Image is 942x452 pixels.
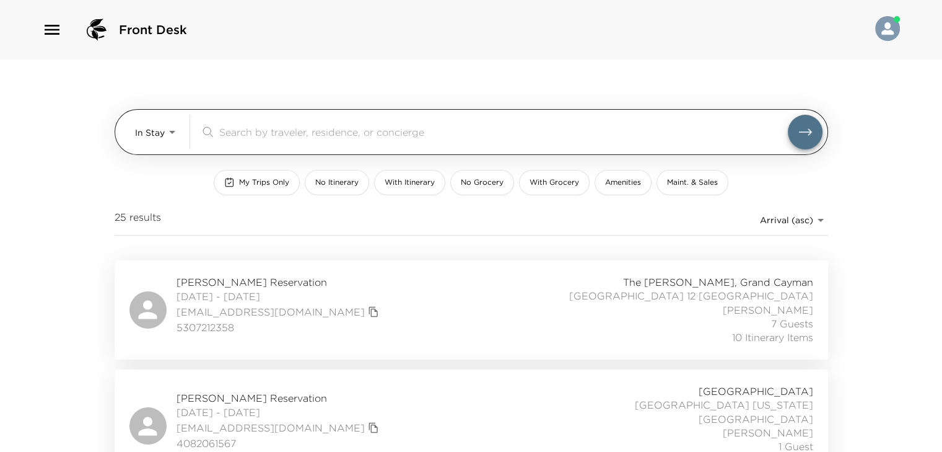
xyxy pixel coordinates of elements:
[699,384,813,398] span: [GEOGRAPHIC_DATA]
[732,330,813,344] span: 10 Itinerary Items
[365,303,382,321] button: copy primary member email
[135,127,165,138] span: In Stay
[374,170,445,195] button: With Itinerary
[177,421,365,435] a: [EMAIL_ADDRESS][DOMAIN_NAME]
[595,170,652,195] button: Amenities
[605,177,641,188] span: Amenities
[385,177,435,188] span: With Itinerary
[623,275,813,289] span: The [PERSON_NAME], Grand Cayman
[450,170,514,195] button: No Grocery
[569,289,813,303] span: [GEOGRAPHIC_DATA] 12 [GEOGRAPHIC_DATA]
[723,426,813,440] span: [PERSON_NAME]
[177,275,382,289] span: [PERSON_NAME] Reservation
[723,303,813,317] span: [PERSON_NAME]
[305,170,369,195] button: No Itinerary
[177,436,382,450] span: 4082061567
[315,177,359,188] span: No Itinerary
[760,215,813,226] span: Arrival (asc)
[115,260,828,360] a: [PERSON_NAME] Reservation[DATE] - [DATE][EMAIL_ADDRESS][DOMAIN_NAME]copy primary member email5307...
[519,170,590,195] button: With Grocery
[214,170,300,195] button: My Trips Only
[119,21,187,38] span: Front Desk
[239,177,289,188] span: My Trips Only
[177,405,382,419] span: [DATE] - [DATE]
[539,398,813,426] span: [GEOGRAPHIC_DATA] [US_STATE][GEOGRAPHIC_DATA]
[219,125,788,139] input: Search by traveler, residence, or concierge
[177,305,365,319] a: [EMAIL_ADDRESS][DOMAIN_NAME]
[461,177,504,188] span: No Grocery
[82,15,111,45] img: logo
[875,16,900,41] img: User
[115,210,161,230] span: 25 results
[656,170,728,195] button: Maint. & Sales
[177,290,382,303] span: [DATE] - [DATE]
[365,419,382,436] button: copy primary member email
[177,391,382,405] span: [PERSON_NAME] Reservation
[771,317,813,330] span: 7 Guests
[177,321,382,334] span: 5307212358
[530,177,579,188] span: With Grocery
[667,177,718,188] span: Maint. & Sales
